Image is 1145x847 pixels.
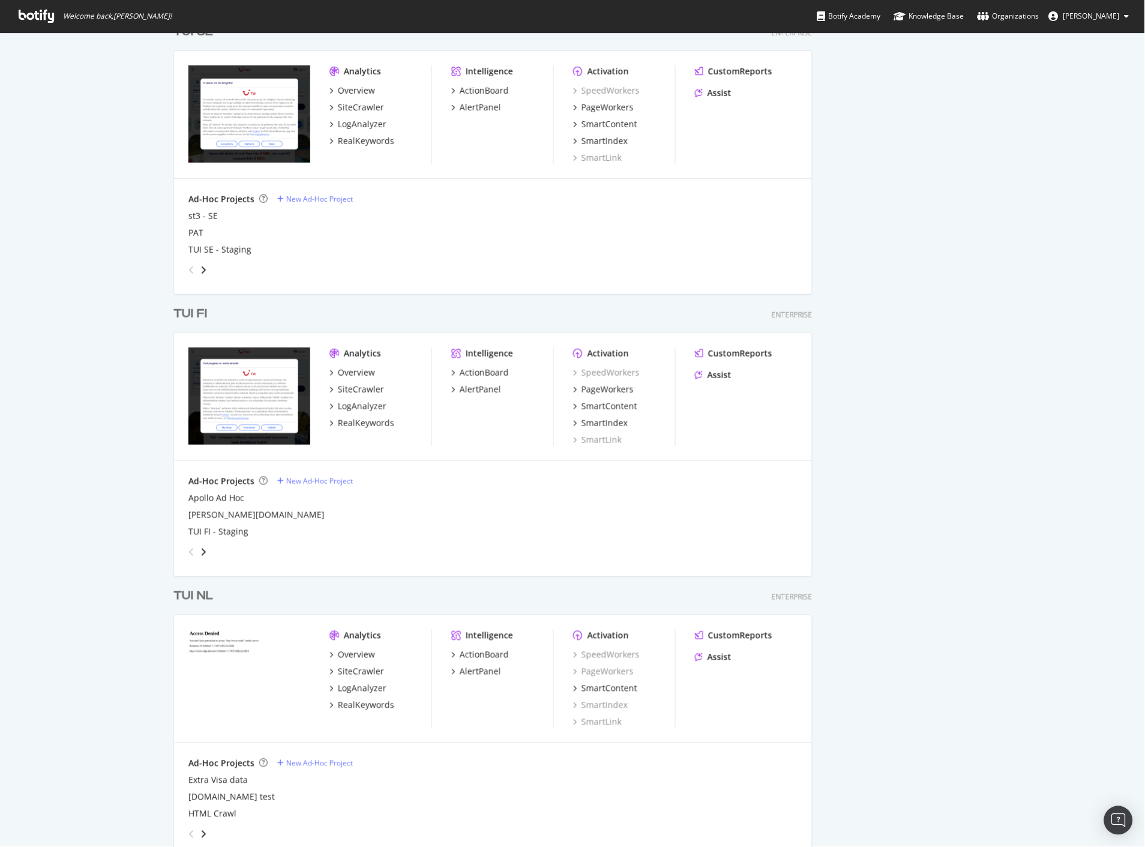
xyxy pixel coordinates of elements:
[329,85,375,97] a: Overview
[573,417,628,429] a: SmartIndex
[695,65,772,77] a: CustomReports
[573,101,634,113] a: PageWorkers
[173,306,207,323] div: TUI FI
[588,348,629,360] div: Activation
[451,666,501,678] a: AlertPanel
[573,85,640,97] a: SpeedWorkers
[188,65,310,163] img: tui.se
[344,630,381,642] div: Analytics
[451,384,501,396] a: AlertPanel
[188,227,203,239] a: PAT
[188,758,254,770] div: Ad-Hoc Projects
[708,369,732,381] div: Assist
[188,808,236,820] a: HTML Crawl
[582,683,637,695] div: SmartContent
[582,135,628,147] div: SmartIndex
[573,699,628,711] a: SmartIndex
[451,85,509,97] a: ActionBoard
[188,244,251,256] a: TUI SE - Staging
[695,630,772,642] a: CustomReports
[338,699,394,711] div: RealKeywords
[573,152,622,164] a: SmartLink
[338,400,386,412] div: LogAnalyzer
[199,828,208,840] div: angle-right
[338,683,386,695] div: LogAnalyzer
[63,11,172,21] span: Welcome back, [PERSON_NAME] !
[894,10,964,22] div: Knowledge Base
[708,65,772,77] div: CustomReports
[329,649,375,661] a: Overview
[466,630,513,642] div: Intelligence
[188,492,244,504] a: Apollo Ad Hoc
[451,101,501,113] a: AlertPanel
[573,118,637,130] a: SmartContent
[338,135,394,147] div: RealKeywords
[460,367,509,379] div: ActionBoard
[460,85,509,97] div: ActionBoard
[582,384,634,396] div: PageWorkers
[588,630,629,642] div: Activation
[573,649,640,661] a: SpeedWorkers
[573,716,622,728] a: SmartLink
[460,101,501,113] div: AlertPanel
[286,476,353,486] div: New Ad-Hoc Project
[188,791,275,803] div: [DOMAIN_NAME] test
[338,384,384,396] div: SiteCrawler
[184,825,199,844] div: angle-left
[708,87,732,99] div: Assist
[344,65,381,77] div: Analytics
[1063,11,1120,21] span: Kristiina Halme
[695,369,732,381] a: Assist
[573,367,640,379] a: SpeedWorkers
[466,65,513,77] div: Intelligence
[338,118,386,130] div: LogAnalyzer
[199,264,208,276] div: angle-right
[451,367,509,379] a: ActionBoard
[286,758,353,768] div: New Ad-Hoc Project
[277,194,353,204] a: New Ad-Hoc Project
[338,85,375,97] div: Overview
[573,384,634,396] a: PageWorkers
[188,774,248,786] a: Extra Visa data
[199,546,208,558] div: angle-right
[188,348,310,445] img: tui.fi
[173,588,213,605] div: TUI NL
[329,400,386,412] a: LogAnalyzer
[338,101,384,113] div: SiteCrawler
[451,649,509,661] a: ActionBoard
[460,666,501,678] div: AlertPanel
[188,210,218,222] a: st3 - SE
[188,526,248,538] a: TUI FI - Staging
[588,65,629,77] div: Activation
[188,193,254,205] div: Ad-Hoc Projects
[329,417,394,429] a: RealKeywords
[978,10,1039,22] div: Organizations
[772,592,813,602] div: Enterprise
[466,348,513,360] div: Intelligence
[573,666,634,678] a: PageWorkers
[695,87,732,99] a: Assist
[277,758,353,768] a: New Ad-Hoc Project
[708,348,772,360] div: CustomReports
[708,651,732,663] div: Assist
[573,434,622,446] a: SmartLink
[1039,7,1139,26] button: [PERSON_NAME]
[188,475,254,487] div: Ad-Hoc Projects
[184,543,199,562] div: angle-left
[582,417,628,429] div: SmartIndex
[344,348,381,360] div: Analytics
[460,649,509,661] div: ActionBoard
[329,699,394,711] a: RealKeywords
